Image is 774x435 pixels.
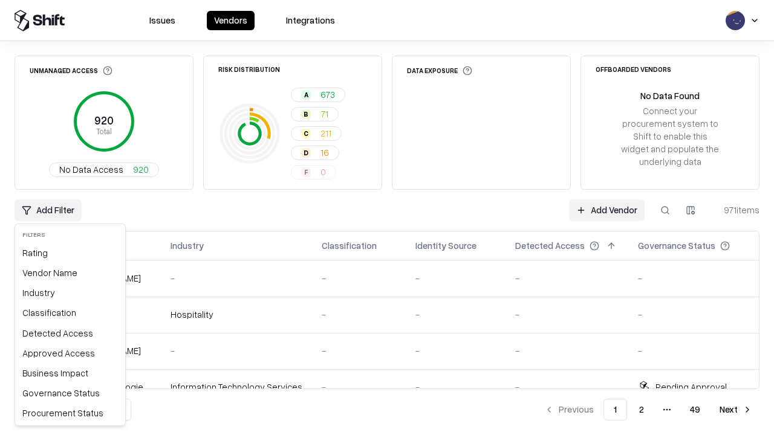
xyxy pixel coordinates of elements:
[18,403,123,423] div: Procurement Status
[18,303,123,323] div: Classification
[15,224,126,426] div: Add Filter
[18,243,123,263] div: Rating
[18,227,123,243] div: Filters
[18,283,123,303] div: Industry
[18,343,123,363] div: Approved Access
[18,363,123,383] div: Business Impact
[18,323,123,343] div: Detected Access
[18,263,123,283] div: Vendor Name
[18,383,123,403] div: Governance Status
